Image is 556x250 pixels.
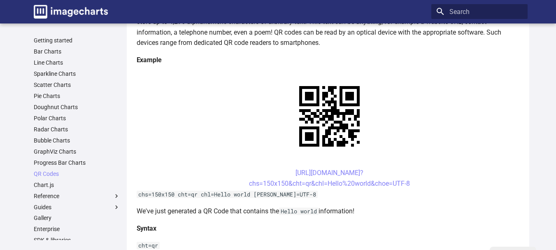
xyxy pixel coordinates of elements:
a: Progress Bar Charts [34,159,120,166]
a: Radar Charts [34,126,120,133]
p: QR codes are a popular type of two-dimensional barcode. They are also known as hardlinks or physi... [137,6,523,48]
code: chs=150x150 cht=qr chl=Hello world [PERSON_NAME]=UTF-8 [137,191,318,198]
input: Search [431,4,528,19]
a: SDK & libraries [34,236,120,244]
p: We've just generated a QR Code that contains the information! [137,206,523,217]
a: Pie Charts [34,92,120,100]
h4: Example [137,55,523,65]
a: QR Codes [34,170,120,178]
a: Getting started [34,37,120,44]
a: GraphViz Charts [34,148,120,155]
a: Enterprise [34,225,120,233]
code: Hello world [279,208,319,215]
a: Bubble Charts [34,137,120,144]
a: [URL][DOMAIN_NAME]?chs=150x150&cht=qr&chl=Hello%20world&choe=UTF-8 [249,169,410,187]
a: Chart.js [34,181,120,189]
a: Scatter Charts [34,81,120,89]
img: logo [34,5,108,19]
img: chart [285,72,374,161]
label: Guides [34,203,120,211]
a: Sparkline Charts [34,70,120,77]
a: Doughnut Charts [34,103,120,111]
a: Image-Charts documentation [30,2,111,22]
label: Reference [34,192,120,200]
a: Bar Charts [34,48,120,55]
a: Polar Charts [34,114,120,122]
a: Gallery [34,214,120,222]
h4: Syntax [137,223,523,234]
code: cht=qr [137,242,160,249]
a: Line Charts [34,59,120,66]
